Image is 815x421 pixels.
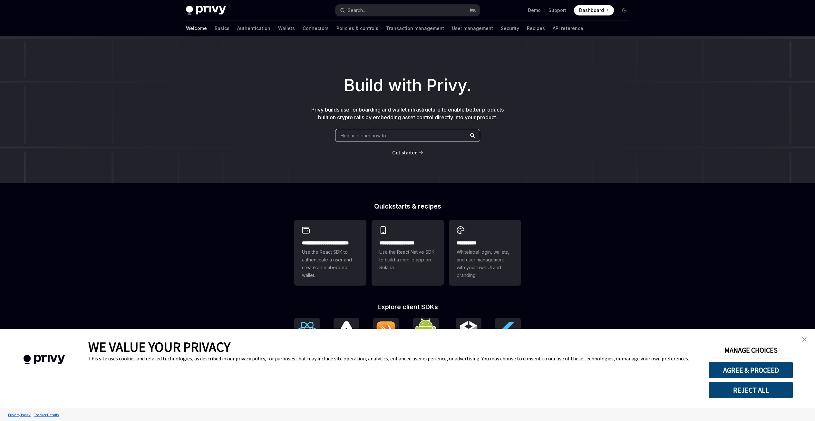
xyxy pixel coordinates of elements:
[336,21,378,36] a: Policies & controls
[548,7,566,14] a: Support
[311,106,504,121] span: Privy builds user onboarding and wallet infrastructure to enable better products built on crypto ...
[237,21,270,36] a: Authentication
[88,355,699,362] div: This site uses cookies and related technologies, as described in our privacy policy, for purposes...
[579,7,604,14] span: Dashboard
[456,318,481,351] a: UnityUnity
[709,342,793,358] button: MANAGE CHOICES
[186,21,207,36] a: Welcome
[452,21,493,36] a: User management
[372,220,444,286] a: **** **** **** ***Use the React Native SDK to build a mobile app on Solana.
[709,362,793,378] button: AGREE & PROCEED
[392,150,418,155] span: Get started
[574,5,614,15] a: Dashboard
[6,409,32,420] a: Privacy Policy
[341,132,390,139] span: Help me learn how to…
[553,21,583,36] a: API reference
[449,220,521,286] a: **** *****Whitelabel login, wallets, and user management with your own UI and branding.
[297,322,317,340] img: React
[303,21,329,36] a: Connectors
[335,5,480,16] button: Open search
[501,21,519,36] a: Security
[373,318,399,351] a: iOS (Swift)iOS (Swift)
[709,382,793,398] button: REJECT ALL
[379,248,436,271] span: Use the React Native SDK to build a mobile app on Solana.
[215,21,229,36] a: Basics
[376,321,396,340] img: iOS (Swift)
[10,73,805,98] h1: Build with Privy.
[392,150,418,156] a: Get started
[302,248,359,279] span: Use the React SDK to authenticate a user and create an embedded wallet.
[619,5,629,15] button: Toggle dark mode
[498,320,518,341] img: Flutter
[334,318,359,351] a: React NativeReact Native
[495,318,521,351] a: FlutterFlutter
[527,21,545,36] a: Recipes
[88,338,230,355] span: WE VALUE YOUR PRIVACY
[413,318,442,351] a: Android (Kotlin)Android (Kotlin)
[457,248,513,279] span: Whitelabel login, wallets, and user management with your own UI and branding.
[415,318,436,343] img: Android (Kotlin)
[528,7,541,14] a: Demo
[348,6,366,14] div: Search...
[294,203,521,210] h2: Quickstarts & recipes
[458,320,479,341] img: Unity
[336,321,357,340] img: React Native
[294,318,320,351] a: ReactReact
[186,6,226,15] img: dark logo
[798,333,811,346] a: close banner
[386,21,444,36] a: Transaction management
[32,409,60,420] a: Tracker Details
[278,21,295,36] a: Wallets
[10,346,79,374] img: company logo
[802,337,807,342] img: close banner
[294,304,521,310] h2: Explore client SDKs
[469,8,476,13] span: ⌘ K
